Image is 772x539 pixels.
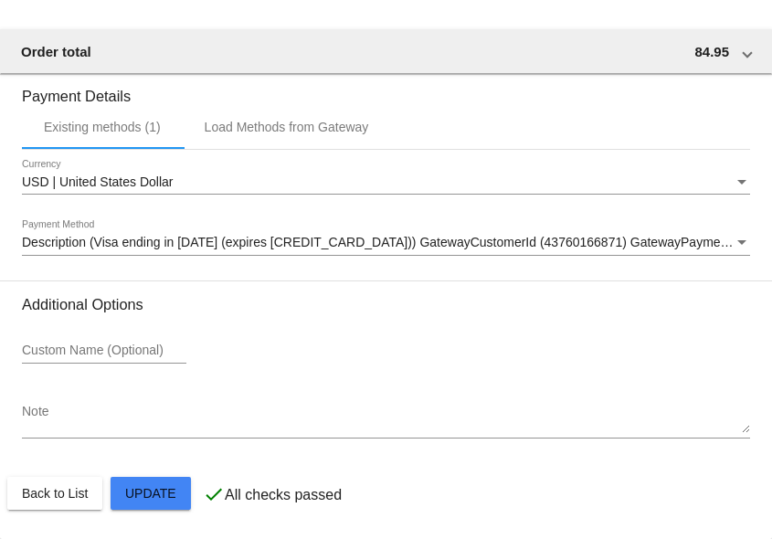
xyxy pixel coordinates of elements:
mat-select: Payment Method [22,236,750,250]
div: Load Methods from Gateway [205,120,369,134]
mat-select: Currency [22,175,750,190]
button: Back to List [7,477,102,510]
span: Order total [21,44,91,59]
h3: Additional Options [22,296,750,313]
span: 84.95 [694,44,729,59]
mat-icon: check [203,483,225,505]
span: Back to List [22,486,88,501]
h3: Payment Details [22,74,750,105]
span: USD | United States Dollar [22,174,173,189]
div: Existing methods (1) [44,120,161,134]
input: Custom Name (Optional) [22,343,186,358]
p: All checks passed [225,487,342,503]
button: Update [111,477,191,510]
span: Update [125,486,176,501]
